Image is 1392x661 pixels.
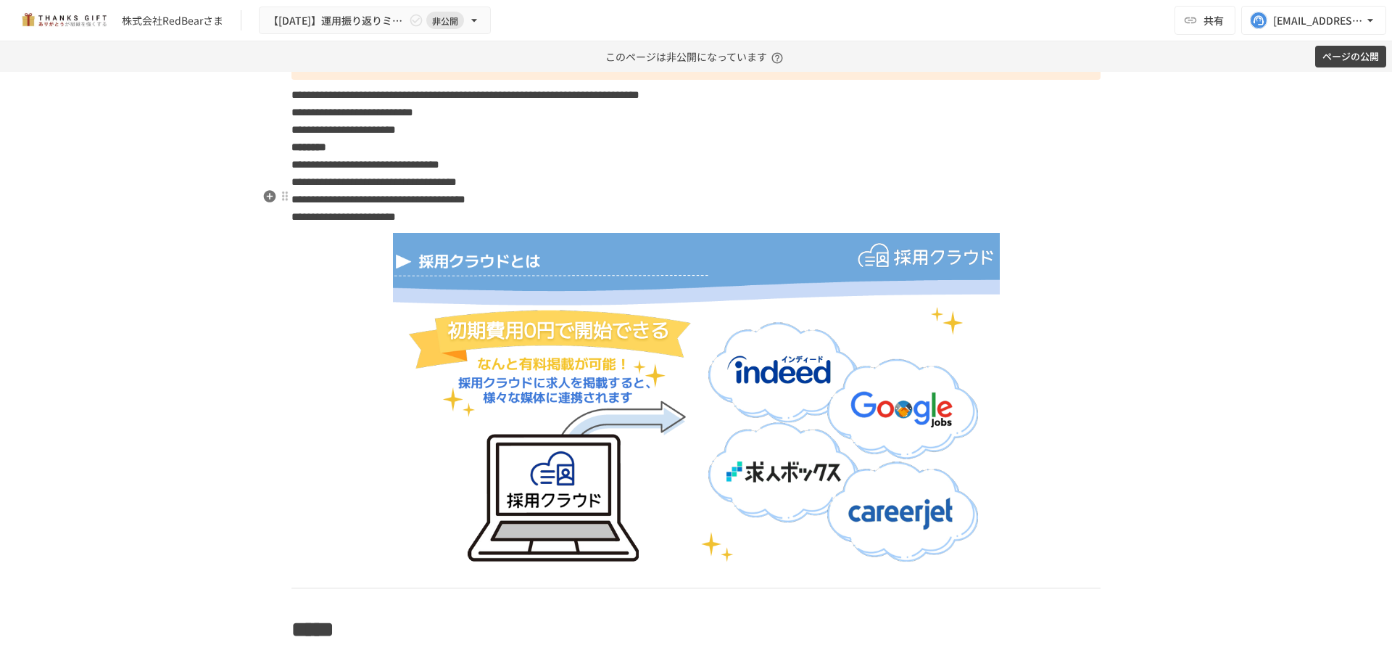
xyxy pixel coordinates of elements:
img: ESxlQNMGEzetB1a55Ey41L2mzqNQTjqNhHFq1t4Qlmj [393,233,1000,574]
button: [EMAIL_ADDRESS][DOMAIN_NAME] [1241,6,1386,35]
button: ページの公開 [1315,46,1386,68]
span: 【[DATE]】運用振り返りミーティング [268,12,406,30]
span: 共有 [1203,12,1224,28]
button: 共有 [1174,6,1235,35]
div: [EMAIL_ADDRESS][DOMAIN_NAME] [1273,12,1363,30]
img: mMP1OxWUAhQbsRWCurg7vIHe5HqDpP7qZo7fRoNLXQh [17,9,110,32]
button: 【[DATE]】運用振り返りミーティング非公開 [259,7,491,35]
p: このページは非公開になっています [605,41,787,72]
span: 非公開 [426,13,464,28]
div: 株式会社RedBearさま [122,13,223,28]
